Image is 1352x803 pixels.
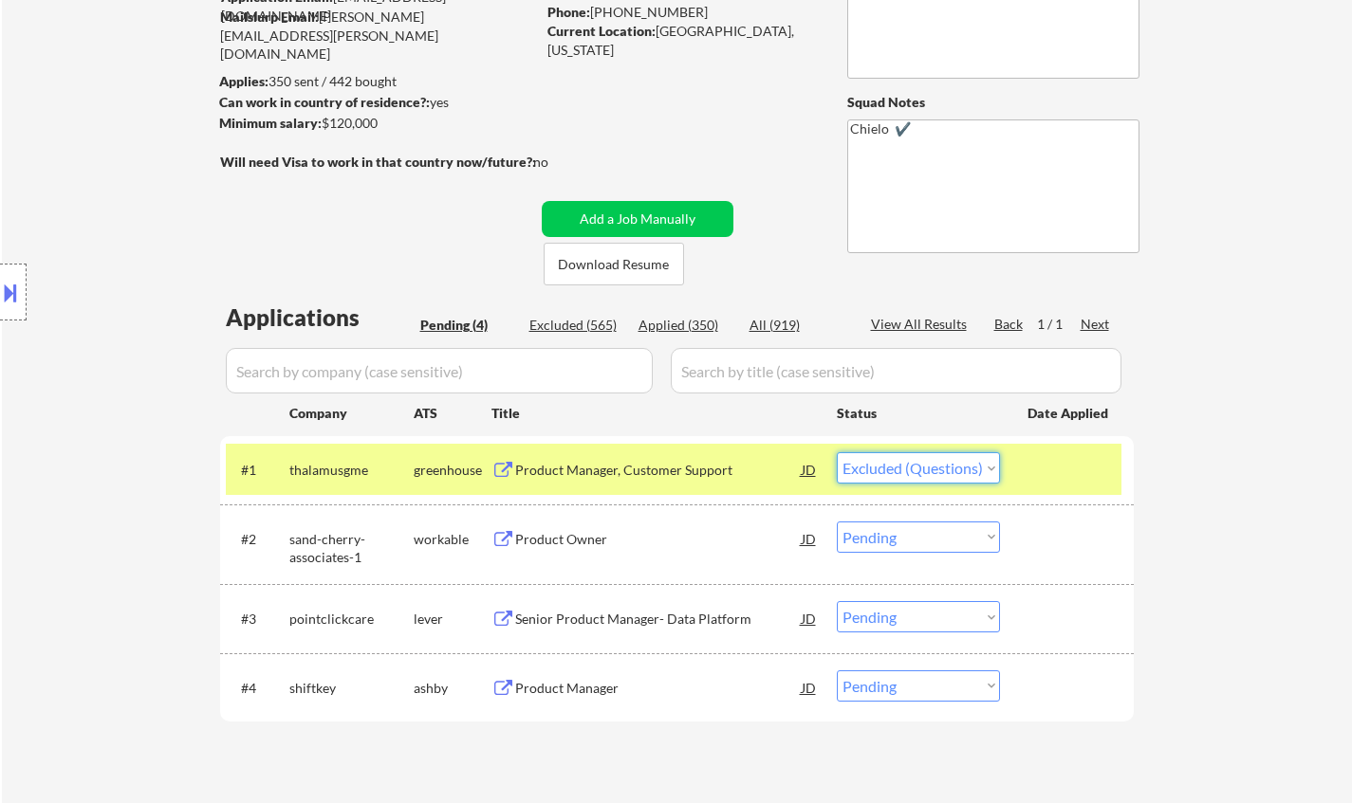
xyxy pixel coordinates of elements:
[542,201,733,237] button: Add a Job Manually
[219,73,269,89] strong: Applies:
[544,243,684,285] button: Download Resume
[219,72,535,91] div: 350 sent / 442 bought
[289,530,414,567] div: sand-cherry-associates-1
[547,4,590,20] strong: Phone:
[515,610,802,629] div: Senior Product Manager- Data Platform
[219,115,322,131] strong: Minimum salary:
[414,404,491,423] div: ATS
[414,461,491,480] div: greenhouse
[800,601,819,635] div: JD
[515,679,802,698] div: Product Manager
[220,154,536,170] strong: Will need Visa to work in that country now/future?:
[220,8,535,64] div: [PERSON_NAME][EMAIL_ADDRESS][PERSON_NAME][DOMAIN_NAME]
[847,93,1139,112] div: Squad Notes
[639,316,733,335] div: Applied (350)
[750,316,844,335] div: All (919)
[671,348,1121,393] input: Search by title (case sensitive)
[1028,404,1111,423] div: Date Applied
[547,22,816,59] div: [GEOGRAPHIC_DATA], [US_STATE]
[800,452,819,486] div: JD
[414,530,491,549] div: workable
[1037,315,1081,334] div: 1 / 1
[414,679,491,698] div: ashby
[219,94,430,110] strong: Can work in country of residence?:
[289,610,414,629] div: pointclickcare
[241,679,274,698] div: #4
[420,316,515,335] div: Pending (4)
[837,395,1000,429] div: Status
[289,461,414,480] div: thalamusgme
[800,670,819,704] div: JD
[800,521,819,556] div: JD
[289,404,414,423] div: Company
[994,315,1025,334] div: Back
[515,461,802,480] div: Product Manager, Customer Support
[871,315,972,334] div: View All Results
[547,3,816,22] div: [PHONE_NUMBER]
[1081,315,1111,334] div: Next
[241,461,274,480] div: #1
[219,114,535,133] div: $120,000
[547,23,656,39] strong: Current Location:
[529,316,624,335] div: Excluded (565)
[241,530,274,549] div: #2
[241,610,274,629] div: #3
[220,9,319,25] strong: Mailslurp Email:
[414,610,491,629] div: lever
[226,348,653,393] input: Search by company (case sensitive)
[219,93,529,112] div: yes
[289,679,414,698] div: shiftkey
[491,404,819,423] div: Title
[533,153,587,172] div: no
[515,530,802,549] div: Product Owner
